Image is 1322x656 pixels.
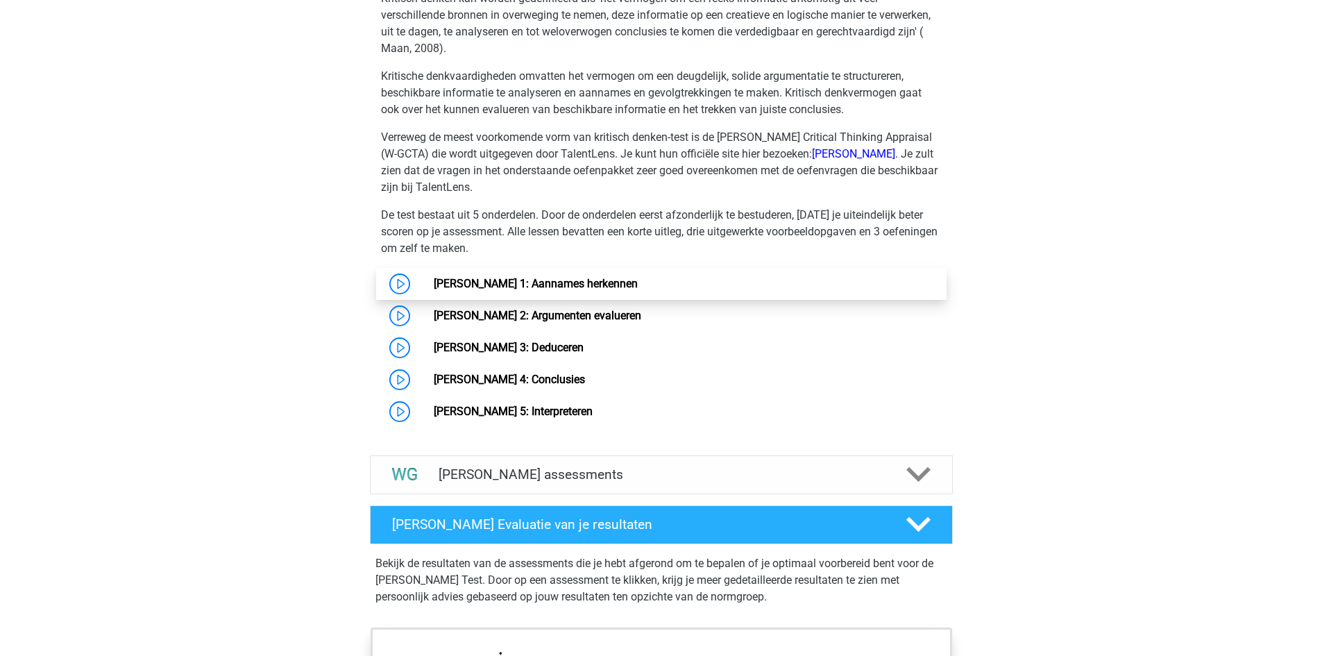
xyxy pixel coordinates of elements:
[364,505,958,544] a: [PERSON_NAME] Evaluatie van je resultaten
[381,207,942,257] p: De test bestaat uit 5 onderdelen. Door de onderdelen eerst afzonderlijk te bestuderen, [DATE] je ...
[434,405,593,418] a: [PERSON_NAME] 5: Interpreteren
[434,373,585,386] a: [PERSON_NAME] 4: Conclusies
[381,129,942,196] p: Verreweg de meest voorkomende vorm van kritisch denken-test is de [PERSON_NAME] Critical Thinking...
[381,68,942,118] p: Kritische denkvaardigheden omvatten het vermogen om een ​​deugdelijk, solide argumentatie te stru...
[439,466,884,482] h4: [PERSON_NAME] assessments
[392,516,884,532] h4: [PERSON_NAME] Evaluatie van je resultaten
[387,457,423,492] img: watson glaser assessments
[434,341,584,354] a: [PERSON_NAME] 3: Deduceren
[375,555,947,605] p: Bekijk de resultaten van de assessments die je hebt afgerond om te bepalen of je optimaal voorber...
[434,277,638,290] a: [PERSON_NAME] 1: Aannames herkennen
[364,455,958,494] a: assessments [PERSON_NAME] assessments
[812,147,895,160] a: [PERSON_NAME]
[434,309,641,322] a: [PERSON_NAME] 2: Argumenten evalueren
